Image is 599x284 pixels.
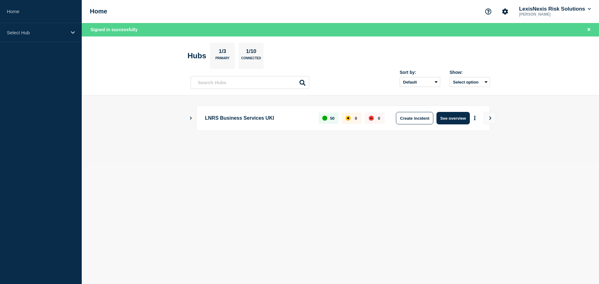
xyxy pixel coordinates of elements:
p: LNRS Business Services UKI [205,112,311,124]
span: Signed in successfully [90,27,138,32]
div: down [369,116,374,121]
input: Search Hubs [191,76,309,89]
p: 1/3 [217,48,229,56]
div: up [322,116,327,121]
button: Create incident [396,112,433,124]
p: Select Hub [7,30,67,35]
p: 1/10 [244,48,259,56]
button: Support [482,5,495,18]
select: Sort by [400,77,440,87]
h2: Hubs [187,51,206,60]
p: [PERSON_NAME] [518,12,583,17]
button: See overview [436,112,470,124]
h1: Home [90,8,107,15]
button: Show Connected Hubs [189,116,192,121]
button: More actions [471,113,479,124]
div: Sort by: [400,70,440,75]
p: Primary [215,56,230,63]
p: 0 [378,116,380,121]
button: LexisNexis Risk Solutions [518,6,592,12]
button: Select option [450,77,490,87]
p: Connected [241,56,261,63]
div: Show: [450,70,490,75]
button: View [484,112,496,124]
button: Close banner [585,26,593,33]
p: 0 [355,116,357,121]
div: affected [346,116,351,121]
button: Account settings [499,5,512,18]
p: 50 [330,116,334,121]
